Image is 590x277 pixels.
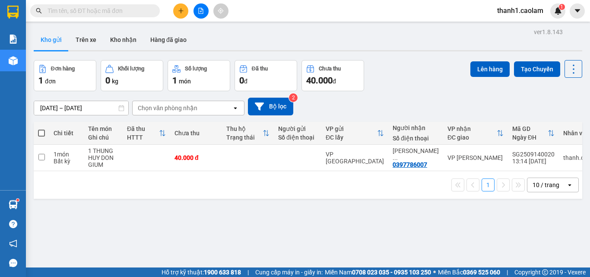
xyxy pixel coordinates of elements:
strong: 0708 023 035 - 0935 103 250 [352,269,431,276]
span: Hỗ trợ kỹ thuật: [162,267,241,277]
div: Ghi chú [88,134,118,141]
div: Số lượng [185,66,207,72]
span: 40.000 [306,75,333,86]
div: VP nhận [447,125,497,132]
span: plus [178,8,184,14]
span: Cung cấp máy in - giấy in: [255,267,323,277]
img: solution-icon [9,35,18,44]
div: Người nhận [393,124,439,131]
div: HUY DON GIUM [88,154,118,168]
th: Toggle SortBy [508,122,559,145]
button: Đơn hàng1đơn [34,60,96,91]
div: Số điện thoại [393,135,439,142]
button: caret-down [570,3,585,19]
button: Tạo Chuyến [514,61,560,77]
span: Miền Bắc [438,267,500,277]
span: đ [244,78,247,85]
button: Lên hàng [470,61,510,77]
sup: 1 [16,199,19,201]
div: Đơn hàng [51,66,75,72]
div: VP [PERSON_NAME] [447,154,504,161]
th: Toggle SortBy [222,122,274,145]
span: | [507,267,508,277]
span: Miền Nam [325,267,431,277]
th: Toggle SortBy [443,122,508,145]
input: Select a date range. [34,101,128,115]
div: Bất kỳ [54,158,79,165]
div: 1 THUNG [88,147,118,154]
svg: open [232,105,239,111]
button: Số lượng1món [168,60,230,91]
th: Toggle SortBy [321,122,388,145]
img: logo-vxr [7,6,19,19]
div: Chọn văn phòng nhận [138,104,197,112]
div: Khối lượng [118,66,144,72]
div: Chưa thu [174,130,218,137]
span: search [36,8,42,14]
button: aim [213,3,228,19]
span: 1 [172,75,177,86]
th: Toggle SortBy [123,122,170,145]
div: Người gửi [278,125,317,132]
button: Khối lượng0kg [101,60,163,91]
div: Chưa thu [319,66,341,72]
strong: 0369 525 060 [463,269,500,276]
button: Đã thu0đ [235,60,297,91]
strong: 1900 633 818 [204,269,241,276]
img: icon-new-feature [554,7,562,15]
button: Trên xe [69,29,103,50]
button: Chưa thu40.000đ [301,60,364,91]
button: Kho nhận [103,29,143,50]
button: Kho gửi [34,29,69,50]
div: VP [GEOGRAPHIC_DATA] [326,151,384,165]
button: 1 [482,178,495,191]
span: thanh1.caolam [490,5,550,16]
div: ĐC giao [447,134,497,141]
span: question-circle [9,220,17,228]
span: file-add [198,8,204,14]
div: 40.000 đ [174,154,218,161]
div: Mã GD [512,125,548,132]
div: Đã thu [127,125,159,132]
div: Trạng thái [226,134,263,141]
span: notification [9,239,17,248]
div: Tên món [88,125,118,132]
span: đ [333,78,336,85]
img: warehouse-icon [9,200,18,209]
div: NGUYEN XUAN [393,147,439,161]
span: copyright [542,269,548,275]
div: 13:14 [DATE] [512,158,555,165]
div: HTTT [127,134,159,141]
div: Ngày ĐH [512,134,548,141]
svg: open [566,181,573,188]
div: Số điện thoại [278,134,317,141]
button: file-add [193,3,209,19]
span: đơn [45,78,56,85]
img: warehouse-icon [9,56,18,65]
span: 1 [560,4,563,10]
span: 0 [239,75,244,86]
span: ⚪️ [433,271,436,274]
button: plus [173,3,188,19]
div: 1 món [54,151,79,158]
div: 0397786007 [393,161,427,168]
span: caret-down [574,7,581,15]
span: ... [393,154,398,161]
div: ver 1.8.143 [534,27,563,37]
sup: 1 [559,4,565,10]
span: món [179,78,191,85]
div: Thu hộ [226,125,263,132]
div: Chi tiết [54,130,79,137]
span: 1 [38,75,43,86]
div: VP gửi [326,125,377,132]
button: Bộ lọc [248,98,293,115]
sup: 2 [289,93,298,102]
button: Hàng đã giao [143,29,193,50]
div: ĐC lấy [326,134,377,141]
div: SG2509140020 [512,151,555,158]
span: 0 [105,75,110,86]
span: | [247,267,249,277]
span: message [9,259,17,267]
span: kg [112,78,118,85]
div: 10 / trang [533,181,559,189]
